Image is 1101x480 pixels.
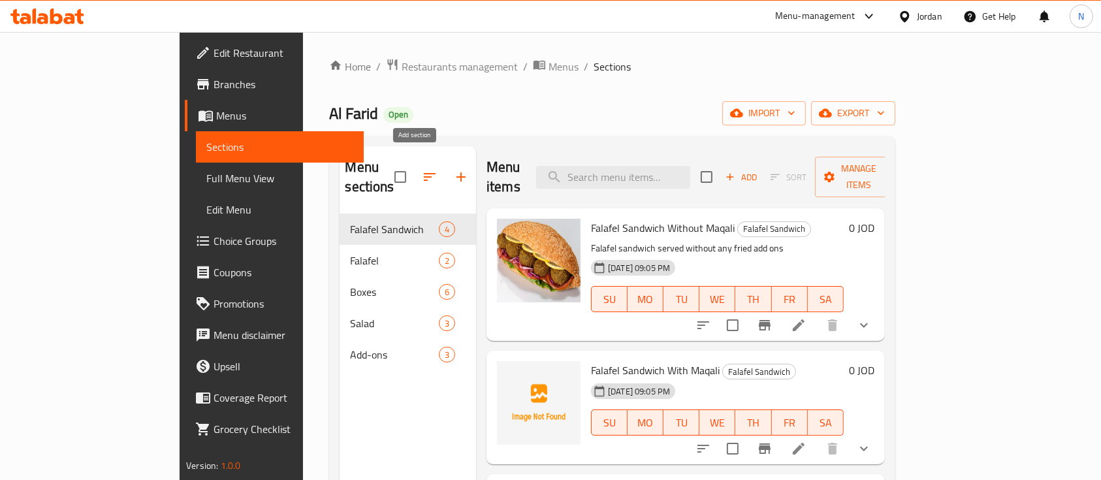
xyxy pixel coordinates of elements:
a: Edit Restaurant [185,37,364,69]
button: Branch-specific-item [749,310,780,341]
h2: Menu sections [345,157,394,197]
button: FR [772,409,808,436]
span: Falafel Sandwich Without Maqali [591,218,735,238]
span: Add item [720,167,762,187]
span: 6 [439,286,455,298]
div: Open [383,107,413,123]
span: SU [597,290,622,309]
a: Edit menu item [791,441,806,456]
span: Edit Restaurant [214,45,353,61]
button: Branch-specific-item [749,433,780,464]
button: show more [848,310,880,341]
div: Salad [350,315,438,331]
span: Version: [186,457,218,474]
span: 4 [439,223,455,236]
span: Select section first [762,167,815,187]
span: Add-ons [350,347,438,362]
div: Boxes6 [340,276,476,308]
span: Falafel [350,253,438,268]
a: Promotions [185,288,364,319]
h6: 0 JOD [849,361,874,379]
span: FR [777,290,803,309]
li: / [523,59,528,74]
svg: Show Choices [856,441,872,456]
button: SA [808,286,844,312]
div: Falafel Sandwich [722,364,796,379]
span: 1.0.0 [221,457,241,474]
span: TH [741,413,766,432]
div: Boxes [350,284,438,300]
span: 2 [439,255,455,267]
span: Promotions [214,296,353,312]
button: SA [808,409,844,436]
svg: Show Choices [856,317,872,333]
a: Edit Menu [196,194,364,225]
span: Coverage Report [214,390,353,406]
span: MO [633,290,658,309]
span: [DATE] 09:05 PM [603,262,675,274]
span: Choice Groups [214,233,353,249]
span: Falafel Sandwich [723,364,795,379]
span: Menu disclaimer [214,327,353,343]
a: Sections [196,131,364,163]
div: items [439,221,455,237]
button: TU [663,409,699,436]
span: Sections [206,139,353,155]
button: MO [628,409,663,436]
span: Falafel Sandwich [350,221,438,237]
span: export [822,105,885,121]
button: TH [735,286,771,312]
a: Coupons [185,257,364,288]
a: Coverage Report [185,382,364,413]
span: Full Menu View [206,170,353,186]
input: search [536,166,690,189]
span: Menus [216,108,353,123]
div: items [439,253,455,268]
div: items [439,347,455,362]
button: TU [663,286,699,312]
span: Sort sections [414,161,445,193]
span: Falafel Sandwich With Maqali [591,360,720,380]
div: Menu-management [775,8,855,24]
span: [DATE] 09:05 PM [603,385,675,398]
button: sort-choices [688,310,719,341]
span: import [733,105,795,121]
li: / [376,59,381,74]
span: Open [383,109,413,120]
span: Restaurants management [402,59,518,74]
span: FR [777,413,803,432]
li: / [584,59,588,74]
button: WE [699,409,735,436]
button: FR [772,286,808,312]
a: Menus [185,100,364,131]
span: Edit Menu [206,202,353,217]
span: Branches [214,76,353,92]
span: WE [705,413,730,432]
nav: breadcrumb [329,58,895,75]
span: Select to update [719,312,746,339]
button: WE [699,286,735,312]
span: Select all sections [387,163,414,191]
a: Choice Groups [185,225,364,257]
div: Jordan [917,9,942,24]
div: Add-ons3 [340,339,476,370]
span: SU [597,413,622,432]
span: 3 [439,317,455,330]
span: Grocery Checklist [214,421,353,437]
a: Grocery Checklist [185,413,364,445]
button: delete [817,433,848,464]
a: Edit menu item [791,317,806,333]
span: Select section [693,163,720,191]
button: import [722,101,806,125]
a: Menu disclaimer [185,319,364,351]
span: Menus [549,59,579,74]
h6: 0 JOD [849,219,874,237]
span: Add [724,170,759,185]
span: SA [813,413,838,432]
span: MO [633,413,658,432]
span: TH [741,290,766,309]
span: Upsell [214,359,353,374]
